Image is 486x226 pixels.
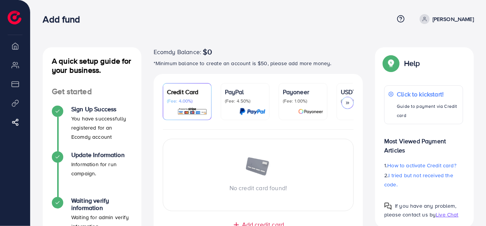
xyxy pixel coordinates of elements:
[203,47,212,56] span: $0
[43,14,86,25] h3: Add fund
[71,160,132,178] p: Information for run campaign.
[225,98,265,104] p: (Fee: 4.50%)
[436,211,458,218] span: Live Chat
[154,59,363,68] p: *Minimum balance to create an account is $50, please add more money.
[167,87,207,96] p: Credit Card
[341,98,381,104] p: (Fee: 0.00%)
[225,87,265,96] p: PayPal
[283,98,323,104] p: (Fee: 1.00%)
[43,151,141,197] li: Update Information
[71,151,132,159] h4: Update Information
[388,162,456,169] span: How to activate Credit card?
[71,197,132,212] h4: Waiting verify information
[397,102,459,120] p: Guide to payment via Credit card
[341,87,381,96] p: USDT
[245,157,272,177] img: image
[163,183,354,192] p: No credit card found!
[417,14,474,24] a: [PERSON_NAME]
[71,106,132,113] h4: Sign Up Success
[384,202,392,210] img: Popup guide
[71,114,132,141] p: You have successfully registered for an Ecomdy account
[43,87,141,96] h4: Get started
[433,14,474,24] p: [PERSON_NAME]
[239,107,265,116] img: card
[397,90,459,99] p: Click to kickstart!
[454,192,480,220] iframe: Chat
[384,171,463,189] p: 2.
[167,98,207,104] p: (Fee: 4.00%)
[43,106,141,151] li: Sign Up Success
[384,172,453,188] span: I tried but not received the code.
[283,87,323,96] p: Payoneer
[154,47,201,56] span: Ecomdy Balance:
[177,107,207,116] img: card
[8,11,21,24] img: logo
[384,202,456,218] span: If you have any problem, please contact us by
[384,161,463,170] p: 1.
[384,130,463,155] p: Most Viewed Payment Articles
[404,59,420,68] p: Help
[298,107,323,116] img: card
[384,56,398,70] img: Popup guide
[43,56,141,75] h4: A quick setup guide for your business.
